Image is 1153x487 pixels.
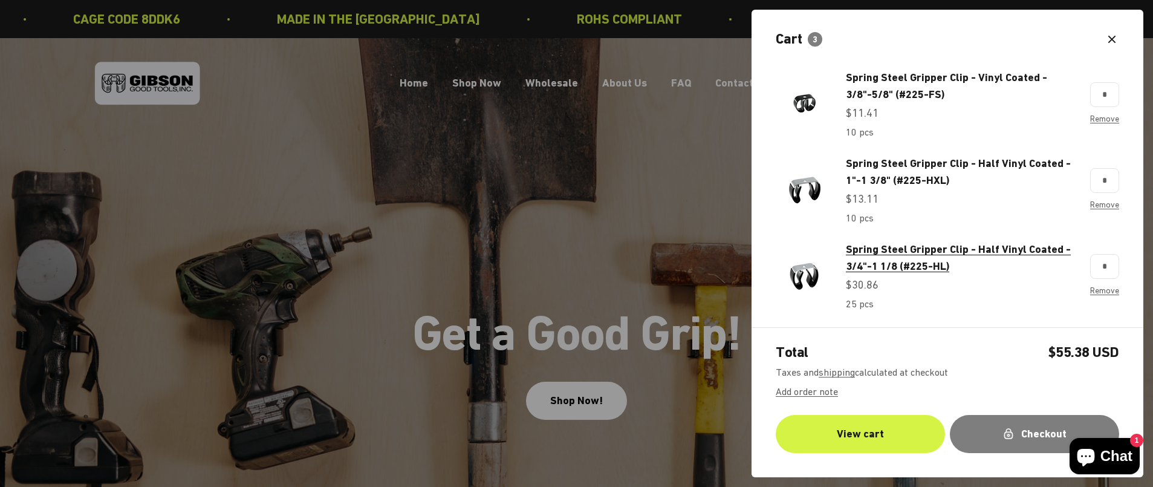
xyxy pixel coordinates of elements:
span: Total [776,342,808,363]
p: 10 pcs [846,125,874,140]
a: shipping [819,367,855,378]
a: View cart [776,415,945,453]
a: Remove [1090,114,1119,123]
sale-price: $30.86 [846,276,879,294]
button: Checkout [950,415,1119,453]
span: Spring Steel Gripper Clip - Half Vinyl Coated - 3/4"-1 1/8 (#225-HL) [846,243,1071,273]
span: Spring Steel Gripper Clip - Half Vinyl Coated - 1"-1 3/8" (#225-HXL) [846,157,1071,187]
input: Change quantity [1090,82,1119,106]
cart-count: 3 [808,32,822,47]
img: Gripper clip, made & shipped from the USA! [776,162,834,220]
p: 10 pcs [846,211,874,226]
a: Spring Steel Gripper Clip - Vinyl Coated - 3/8"-5/8" (#225-FS) [846,69,1078,104]
span: Add order note [776,386,838,397]
sale-price: $11.41 [846,105,879,122]
p: Taxes and calculated at checkout [776,365,1119,381]
span: Spring Steel Gripper Clip - Vinyl Coated - 3/8"-5/8" (#225-FS) [846,71,1047,101]
sale-price: $13.11 [846,191,879,208]
a: Spring Steel Gripper Clip - Half Vinyl Coated - 3/4"-1 1/8 (#225-HL) [846,241,1078,276]
img: Gripper clip, made & shipped from the USA! [776,247,834,306]
a: Remove [1090,286,1119,295]
img: Gripper clip, made & shipped from the USA! [776,76,834,134]
p: 25 pcs [846,296,874,312]
inbox-online-store-chat: Shopify online store chat [1066,438,1143,477]
input: Change quantity [1090,168,1119,192]
a: Remove [1090,200,1119,209]
a: Spring Steel Gripper Clip - Half Vinyl Coated - 1"-1 3/8" (#225-HXL) [846,155,1078,190]
button: Add order note [776,383,838,400]
div: Checkout [974,425,1095,443]
span: $55.38 USD [1048,342,1119,363]
input: Change quantity [1090,254,1119,278]
p: Cart [776,29,802,50]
